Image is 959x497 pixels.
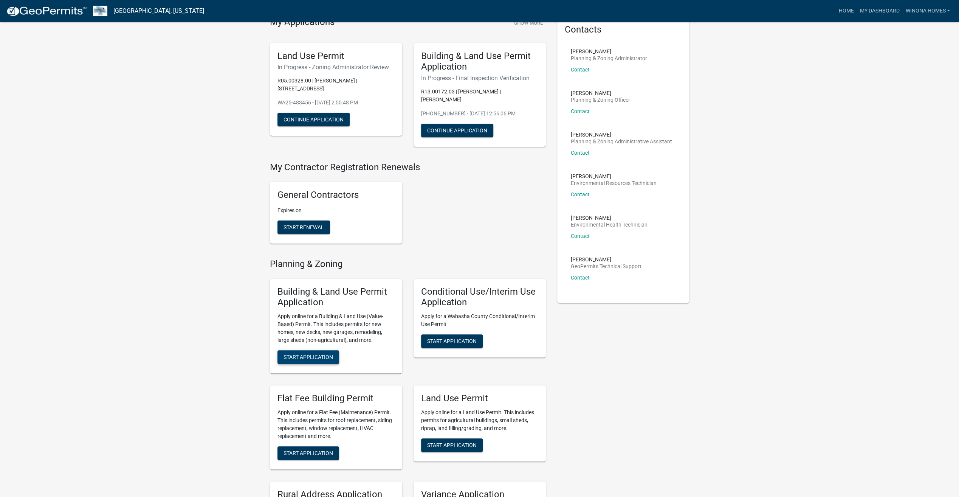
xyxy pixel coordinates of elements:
p: [PERSON_NAME] [571,90,630,96]
p: [PERSON_NAME] [571,174,657,179]
p: [PERSON_NAME] [571,215,648,221]
h6: In Progress - Final Inspection Verification [421,75,538,82]
p: GeoPermits Technical Support [571,264,641,269]
h5: Building & Land Use Permit Application [277,286,395,308]
span: Start Application [284,354,333,360]
p: Apply online for a Flat Fee (Maintenance) Permit. This includes permits for roof replacement, sid... [277,408,395,440]
button: Start Application [277,350,339,364]
a: [GEOGRAPHIC_DATA], [US_STATE] [113,5,204,17]
p: Apply for a Wabasha County Conditional/Interim Use Permit [421,312,538,328]
a: Contact [571,108,590,114]
h5: Flat Fee Building Permit [277,393,395,404]
wm-registration-list-section: My Contractor Registration Renewals [270,162,546,250]
button: Continue Application [421,124,493,137]
p: [PHONE_NUMBER] - [DATE] 12:56:06 PM [421,110,538,118]
h5: Building & Land Use Permit Application [421,51,538,73]
h5: General Contractors [277,189,395,200]
button: Start Application [277,446,339,460]
p: Environmental Resources Technician [571,180,657,186]
h4: My Applications [270,17,335,28]
p: Planning & Zoning Officer [571,97,630,103]
span: Start Application [427,338,477,344]
h5: Conditional Use/Interim Use Application [421,286,538,308]
p: Planning & Zoning Administrative Assistant [571,139,672,144]
p: [PERSON_NAME] [571,257,641,262]
button: Start Application [421,334,483,348]
span: Start Application [427,442,477,448]
a: Contact [571,275,590,281]
p: [PERSON_NAME] [571,49,647,54]
p: Environmental Health Technician [571,222,648,227]
a: Contact [571,233,590,239]
button: Continue Application [277,113,350,126]
p: Apply online for a Building & Land Use (Value-Based) Permit. This includes permits for new homes,... [277,312,395,344]
img: Wabasha County, Minnesota [93,6,107,16]
p: Planning & Zoning Administrator [571,56,647,61]
p: WA25-483456 - [DATE] 2:55:48 PM [277,99,395,107]
button: Start Renewal [277,221,330,234]
a: Contact [571,150,590,156]
button: Show More [511,17,546,29]
span: Start Renewal [284,224,324,230]
h5: Contacts [565,24,682,35]
a: Contact [571,191,590,197]
h5: Land Use Permit [421,393,538,404]
h5: Land Use Permit [277,51,395,62]
h4: Planning & Zoning [270,259,546,270]
a: My Dashboard [857,4,902,18]
p: Expires on [277,207,395,214]
p: R13.00172.03 | [PERSON_NAME] | [PERSON_NAME] [421,88,538,104]
p: R05.00328.00 | [PERSON_NAME] | [STREET_ADDRESS] [277,77,395,93]
a: Contact [571,67,590,73]
span: Start Application [284,450,333,456]
h4: My Contractor Registration Renewals [270,162,546,173]
p: [PERSON_NAME] [571,132,672,137]
a: Home [835,4,857,18]
a: Winona Homes [902,4,953,18]
p: Apply online for a Land Use Permit. This includes permits for agricultural buildings, small sheds... [421,408,538,432]
button: Start Application [421,438,483,452]
h6: In Progress - Zoning Administrator Review [277,64,395,71]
